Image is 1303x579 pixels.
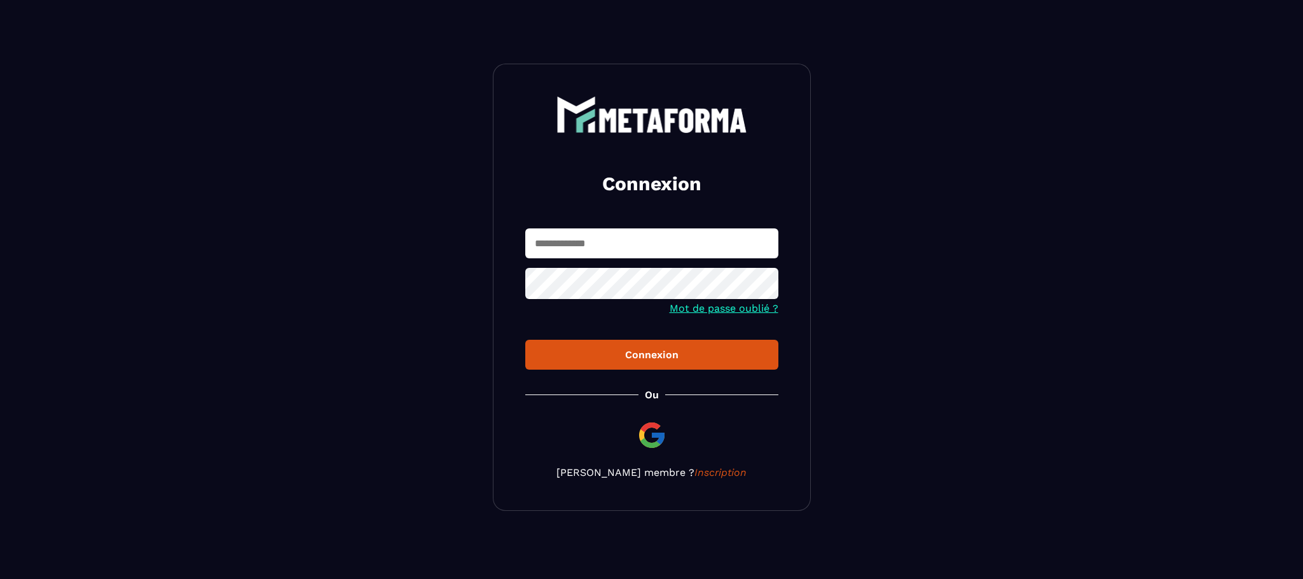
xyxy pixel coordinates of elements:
h2: Connexion [541,171,763,197]
button: Connexion [525,340,778,370]
img: google [637,420,667,450]
a: Mot de passe oublié ? [670,302,778,314]
a: logo [525,96,778,133]
div: Connexion [535,349,768,361]
p: Ou [645,389,659,401]
p: [PERSON_NAME] membre ? [525,466,778,478]
a: Inscription [694,466,747,478]
img: logo [556,96,747,133]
